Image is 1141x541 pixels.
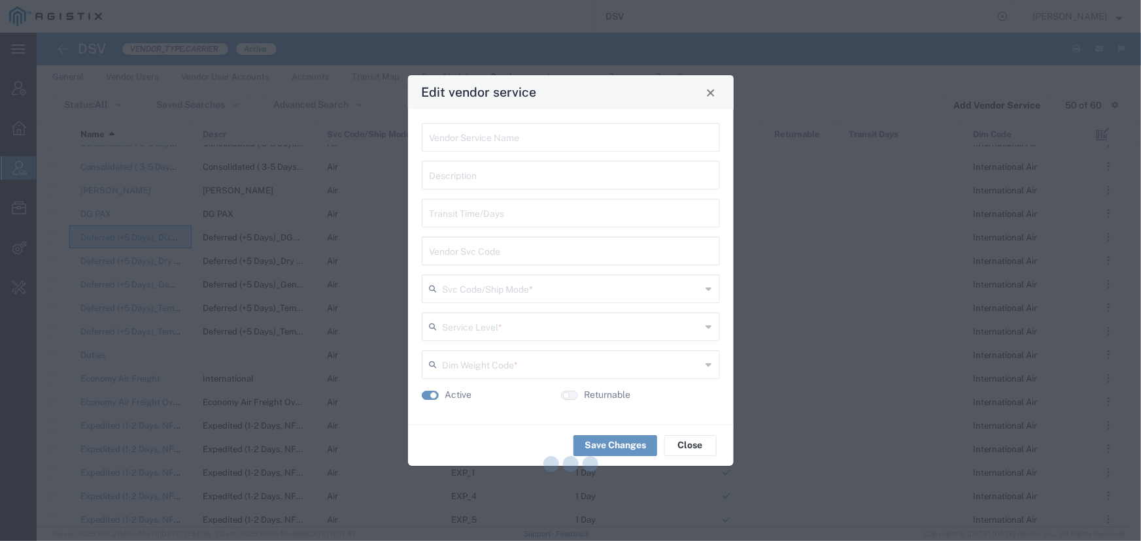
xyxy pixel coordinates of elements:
label: Active [445,388,472,402]
button: Close [702,83,720,101]
label: Returnable [585,388,631,402]
button: Save Changes [573,435,657,456]
button: Close [664,435,717,456]
h4: Edit vendor service [421,83,536,102]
